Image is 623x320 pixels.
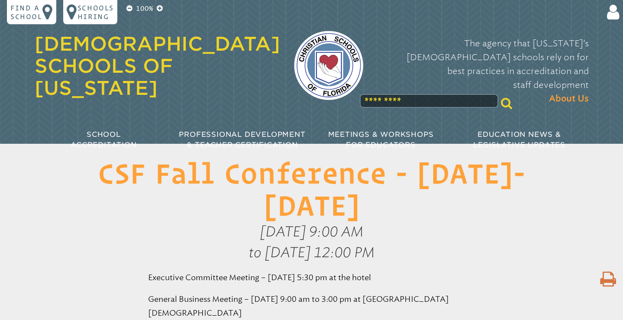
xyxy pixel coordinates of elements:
span: Education News & Legislative Updates [473,130,565,149]
span: About Us [549,92,589,106]
p: Executive Committee Meeting – [DATE] 5:30 pm at the hotel [148,271,475,284]
a: [DEMOGRAPHIC_DATA] Schools of [US_STATE] [35,32,280,99]
p: Find a school [10,3,42,21]
img: csf-logo-web-colors.png [294,31,363,100]
span: School Accreditation [71,130,136,149]
h1: CSF Fall Conference - [DATE]-[DATE] [89,158,534,221]
p: The agency that [US_STATE]’s [DEMOGRAPHIC_DATA] schools rely on for best practices in accreditati... [377,36,589,106]
span: Meetings & Workshops for Educators [328,130,434,149]
p: Schools Hiring [77,3,114,21]
span: Professional Development & Teacher Certification [179,130,305,149]
p: General Business Meeting – [DATE] 9:00 am to 3:00 pm at [GEOGRAPHIC_DATA][DEMOGRAPHIC_DATA] [148,292,475,320]
p: 100% [134,3,155,14]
